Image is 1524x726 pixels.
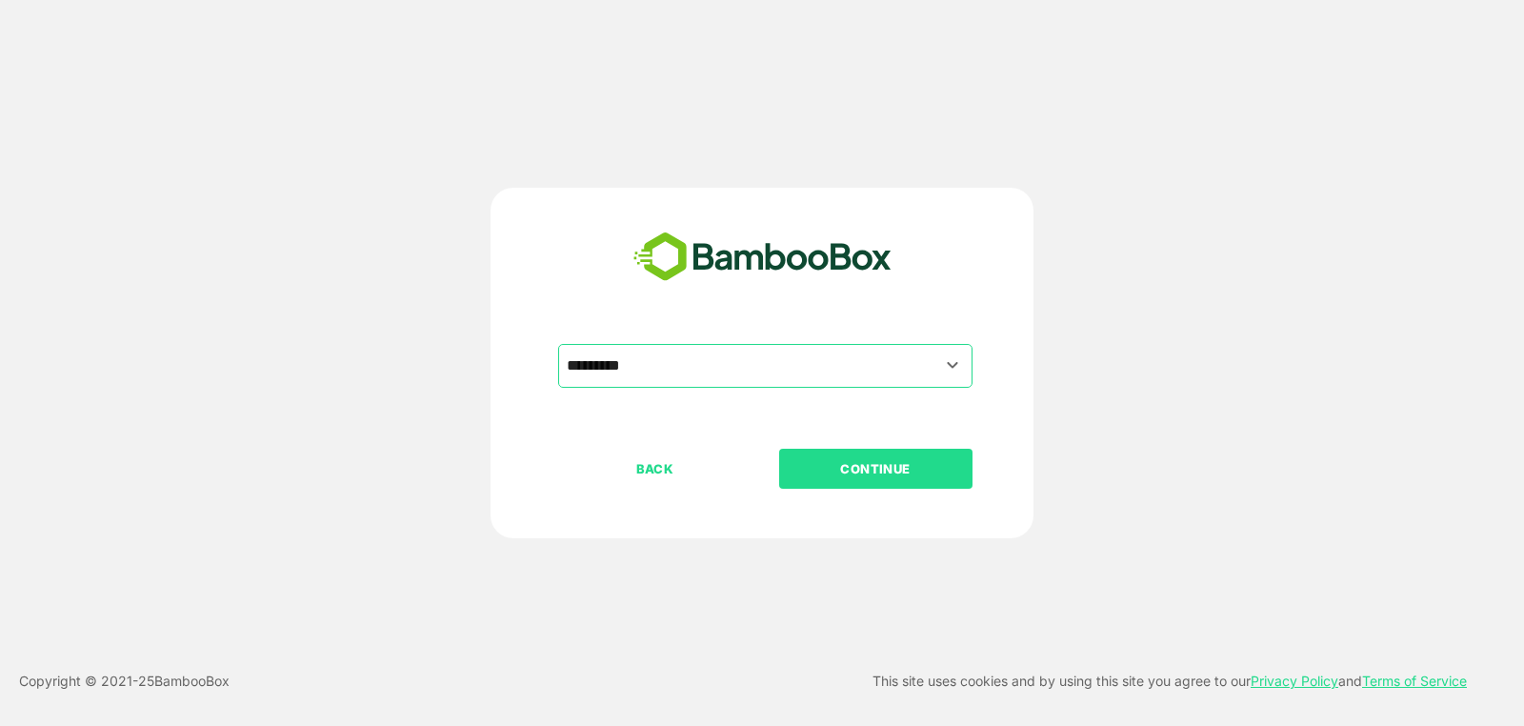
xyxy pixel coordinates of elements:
[780,458,971,479] p: CONTINUE
[1251,673,1338,689] a: Privacy Policy
[940,353,966,378] button: Open
[1362,673,1467,689] a: Terms of Service
[872,670,1467,693] p: This site uses cookies and by using this site you agree to our and
[558,449,752,489] button: BACK
[19,670,230,693] p: Copyright © 2021- 25 BambooBox
[779,449,973,489] button: CONTINUE
[623,226,902,289] img: bamboobox
[560,458,751,479] p: BACK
